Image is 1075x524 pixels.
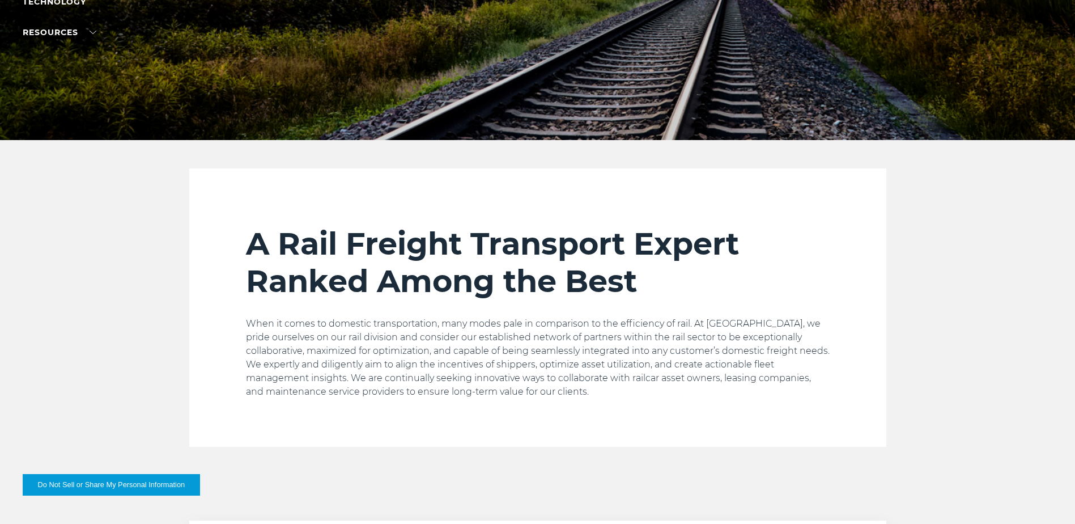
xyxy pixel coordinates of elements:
[23,474,200,496] button: Do Not Sell or Share My Personal Information
[246,225,830,300] h2: A Rail Freight Transport Expert Ranked Among the Best
[1018,470,1075,524] iframe: Chat Widget
[23,27,96,37] a: RESOURCES
[246,317,830,399] p: When it comes to domestic transportation, many modes pale in comparison to the efficiency of rail...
